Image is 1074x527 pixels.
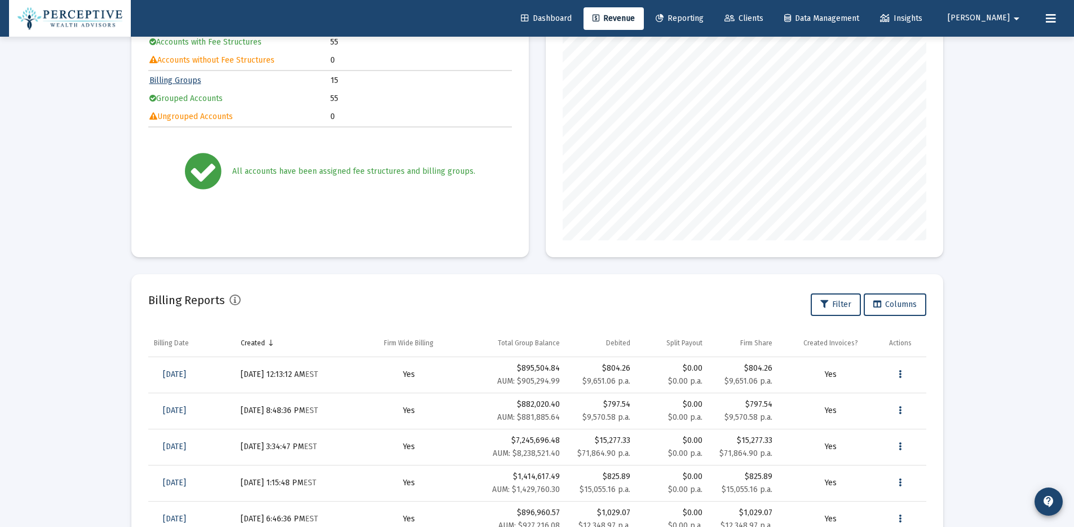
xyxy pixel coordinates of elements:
td: Accounts with Fee Structures [149,34,330,51]
a: Insights [871,7,931,30]
small: $0.00 p.a. [668,449,702,458]
div: Yes [363,405,455,416]
div: Firm Share [740,339,772,348]
span: Columns [873,300,917,309]
small: AUM: $905,294.99 [497,376,560,386]
div: [DATE] 8:48:36 PM [241,405,352,416]
a: Billing Groups [149,76,201,85]
span: Filter [820,300,851,309]
td: Ungrouped Accounts [149,108,330,125]
small: EST [304,442,317,451]
h2: Billing Reports [148,291,225,309]
td: Column Actions [883,330,926,357]
td: Column Split Payout [636,330,708,357]
small: EST [305,514,318,524]
a: [DATE] [154,399,195,422]
div: Yes [784,369,877,380]
div: All accounts have been assigned fee structures and billing groups. [232,166,475,177]
small: $0.00 p.a. [668,412,702,422]
span: Clients [724,14,763,23]
td: Column Firm Wide Billing [357,330,461,357]
a: [DATE] [154,436,195,458]
small: EST [305,406,318,415]
img: Dashboard [17,7,122,30]
div: $0.00 [642,363,702,387]
small: AUM: $1,429,760.30 [492,485,560,494]
small: $9,570.58 p.a. [582,412,630,422]
div: Yes [363,513,455,525]
div: $0.00 [642,399,702,423]
small: $71,864.90 p.a. [719,449,772,458]
td: Grouped Accounts [149,90,330,107]
span: [PERSON_NAME] [948,14,1010,23]
div: Debited [606,339,630,348]
div: Yes [363,369,455,380]
span: Data Management [784,14,859,23]
small: $0.00 p.a. [668,485,702,494]
td: 55 [330,34,511,51]
div: Yes [363,441,455,453]
div: [DATE] 3:34:47 PM [241,441,352,453]
div: Yes [363,477,455,489]
td: 15 [330,72,511,89]
div: [DATE] 1:15:48 PM [241,477,352,489]
small: $15,055.16 p.a. [722,485,772,494]
small: $71,864.90 p.a. [577,449,630,458]
td: 55 [330,90,511,107]
span: [DATE] [163,478,186,488]
div: $825.89 [714,471,773,482]
a: Reporting [647,7,713,30]
span: Reporting [656,14,704,23]
div: $0.00 [642,435,702,459]
small: EST [303,478,316,488]
div: Actions [889,339,912,348]
div: $15,277.33 [571,435,630,446]
div: $825.89 [571,471,630,482]
small: $9,651.06 p.a. [582,376,630,386]
div: $1,414,617.49 [466,471,560,495]
div: Total Group Balance [498,339,560,348]
div: $804.26 [571,363,630,374]
div: $1,029.07 [714,507,773,519]
a: Clients [715,7,772,30]
div: Billing Date [154,339,189,348]
td: Column Created Invoices? [778,330,883,357]
td: Column Billing Date [148,330,236,357]
small: $9,570.58 p.a. [724,412,772,422]
small: AUM: $8,238,521.40 [493,449,560,458]
span: [DATE] [163,370,186,379]
div: Yes [784,441,877,453]
div: Firm Wide Billing [384,339,434,348]
td: 0 [330,108,511,125]
button: Filter [811,293,861,316]
div: $0.00 [642,471,702,495]
div: Created [241,339,265,348]
div: Yes [784,513,877,525]
mat-icon: contact_support [1042,495,1055,508]
a: Dashboard [512,7,581,30]
a: Revenue [584,7,644,30]
td: 0 [330,52,511,69]
small: $15,055.16 p.a. [580,485,630,494]
span: Insights [880,14,922,23]
td: Column Firm Share [708,330,779,357]
a: [DATE] [154,363,195,386]
div: $895,504.84 [466,363,560,387]
button: [PERSON_NAME] [934,7,1037,29]
div: [DATE] 12:13:12 AM [241,369,352,380]
div: [DATE] 6:46:36 PM [241,513,352,525]
td: Column Debited [565,330,636,357]
small: AUM: $881,885.64 [497,412,560,422]
div: $797.54 [571,399,630,410]
small: EST [305,370,318,379]
td: Column Created [235,330,357,357]
small: $9,651.06 p.a. [724,376,772,386]
small: $0.00 p.a. [668,376,702,386]
mat-icon: arrow_drop_down [1010,7,1023,30]
div: $882,020.40 [466,399,560,423]
div: $797.54 [714,399,773,410]
td: Column Total Group Balance [461,330,565,357]
div: Split Payout [666,339,702,348]
span: Revenue [593,14,635,23]
span: [DATE] [163,406,186,415]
